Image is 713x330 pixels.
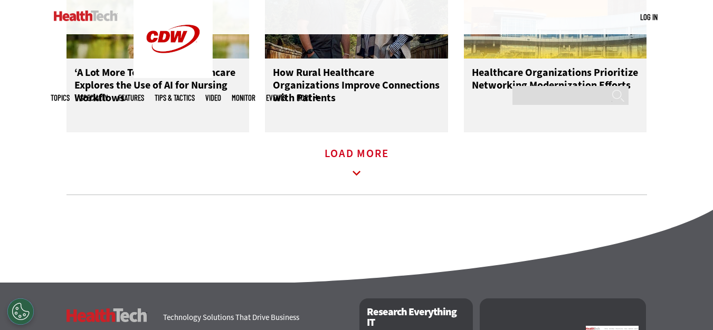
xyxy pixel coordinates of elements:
a: Log in [640,12,658,22]
a: CDW [134,70,213,81]
span: Specialty [80,94,108,102]
a: Video [205,94,221,102]
h3: HealthTech [66,308,147,322]
span: More [297,94,319,102]
a: Load More [325,150,389,179]
h3: Healthcare Organizations Prioritize Networking Modernization Efforts [472,66,639,109]
span: Topics [51,94,70,102]
h3: How Rural Healthcare Organizations Improve Connections with Patients [273,66,440,109]
div: User menu [640,12,658,23]
h4: Technology Solutions That Drive Business [163,314,346,322]
a: MonITor [232,94,255,102]
a: Events [266,94,286,102]
a: Tips & Tactics [155,94,195,102]
img: Home [54,11,118,21]
button: Open Preferences [7,298,34,325]
a: Features [118,94,144,102]
div: Cookies Settings [7,298,34,325]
